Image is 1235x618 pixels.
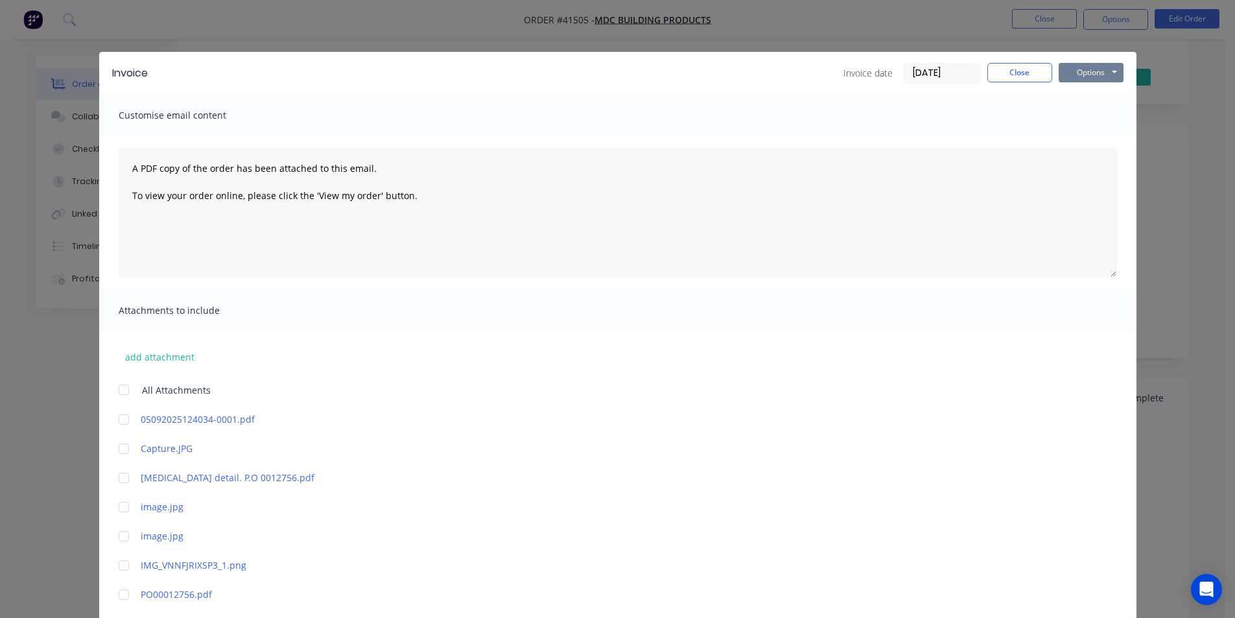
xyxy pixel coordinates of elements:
[141,558,1057,572] a: IMG_VNNFJRIXSP3_1.png
[843,66,893,80] span: Invoice date
[141,529,1057,543] a: image.jpg
[987,63,1052,82] button: Close
[1059,63,1123,82] button: Options
[141,588,1057,601] a: PO00012756.pdf
[119,302,261,320] span: Attachments to include
[1191,574,1222,605] div: Open Intercom Messenger
[141,471,1057,484] a: [MEDICAL_DATA] detail. P.O 0012756.pdf
[119,106,261,125] span: Customise email content
[119,347,201,366] button: add attachment
[141,442,1057,455] a: Capture.JPG
[141,500,1057,514] a: image.jpg
[142,383,211,397] span: All Attachments
[141,412,1057,426] a: 05092025124034-0001.pdf
[112,65,148,81] div: Invoice
[119,148,1117,278] textarea: A PDF copy of the order has been attached to this email. To view your order online, please click ...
